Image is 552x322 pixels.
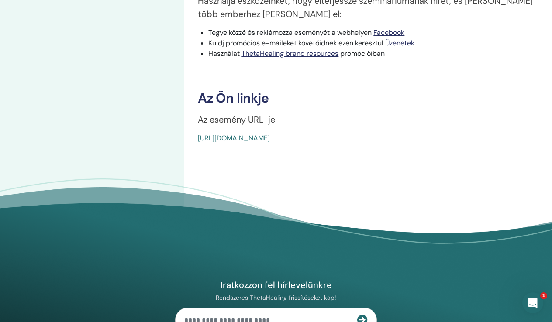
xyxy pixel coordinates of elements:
li: Használat promócióiban [208,48,538,59]
a: Facebook [373,28,404,37]
p: Rendszeres ThetaHealing frissítéseket kap! [175,294,377,301]
h4: Iratkozzon fel hírlevelünkre [175,279,377,291]
a: [URL][DOMAIN_NAME] [198,134,270,143]
li: Tegye közzé és reklámozza eseményét a webhelyen [208,27,538,38]
li: Küldj promóciós e-maileket követőidnek ezen keresztül [208,38,538,48]
a: ThetaHealing brand resources [241,49,338,58]
p: Az esemény URL-je [198,113,538,126]
h3: Az Ön linkje [198,90,538,106]
a: Üzenetek [385,38,414,48]
iframe: Intercom live chat [522,292,543,313]
span: 1 [540,292,547,299]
